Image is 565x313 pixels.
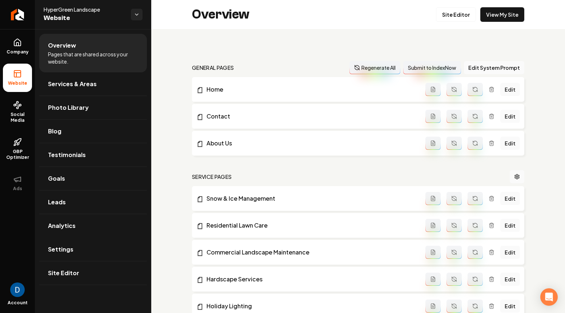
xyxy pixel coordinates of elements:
[48,103,89,112] span: Photo Library
[48,151,86,159] span: Testimonials
[39,261,147,285] a: Site Editor
[425,273,441,286] button: Add admin page prompt
[540,288,558,306] div: Open Intercom Messenger
[192,173,232,180] h2: Service Pages
[196,85,425,94] a: Home
[500,300,520,313] a: Edit
[48,80,97,88] span: Services & Areas
[196,139,425,148] a: About Us
[3,132,32,166] a: GBP Optimizer
[10,282,25,297] button: Open user button
[425,300,441,313] button: Add admin page prompt
[192,64,234,71] h2: general pages
[436,7,476,22] a: Site Editor
[500,273,520,286] a: Edit
[196,194,425,203] a: Snow & Ice Management
[48,174,65,183] span: Goals
[3,112,32,123] span: Social Media
[425,110,441,123] button: Add admin page prompt
[8,300,28,306] span: Account
[44,6,125,13] span: HyperGreen Landscape
[3,149,32,160] span: GBP Optimizer
[425,137,441,150] button: Add admin page prompt
[11,9,24,20] img: Rebolt Logo
[196,275,425,284] a: Hardscape Services
[425,219,441,232] button: Add admin page prompt
[403,61,461,74] button: Submit to IndexNow
[48,221,76,230] span: Analytics
[500,246,520,259] a: Edit
[48,41,76,50] span: Overview
[192,7,249,22] h2: Overview
[39,190,147,214] a: Leads
[464,61,524,74] button: Edit System Prompt
[39,143,147,166] a: Testimonials
[196,302,425,310] a: Holiday Lighting
[39,120,147,143] a: Blog
[349,61,400,74] button: Regenerate All
[196,221,425,230] a: Residential Lawn Care
[39,96,147,119] a: Photo Library
[3,169,32,197] button: Ads
[5,80,30,86] span: Website
[48,269,79,277] span: Site Editor
[48,51,138,65] span: Pages that are shared across your website.
[39,72,147,96] a: Services & Areas
[500,219,520,232] a: Edit
[425,192,441,205] button: Add admin page prompt
[10,282,25,297] img: David Rice
[500,83,520,96] a: Edit
[480,7,524,22] a: View My Site
[3,32,32,61] a: Company
[500,110,520,123] a: Edit
[425,246,441,259] button: Add admin page prompt
[500,192,520,205] a: Edit
[425,83,441,96] button: Add admin page prompt
[48,245,73,254] span: Settings
[39,167,147,190] a: Goals
[196,112,425,121] a: Contact
[39,238,147,261] a: Settings
[196,248,425,257] a: Commercial Landscape Maintenance
[500,137,520,150] a: Edit
[48,198,66,206] span: Leads
[10,186,25,192] span: Ads
[48,127,61,136] span: Blog
[4,49,32,55] span: Company
[44,13,125,23] span: Website
[39,214,147,237] a: Analytics
[3,95,32,129] a: Social Media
